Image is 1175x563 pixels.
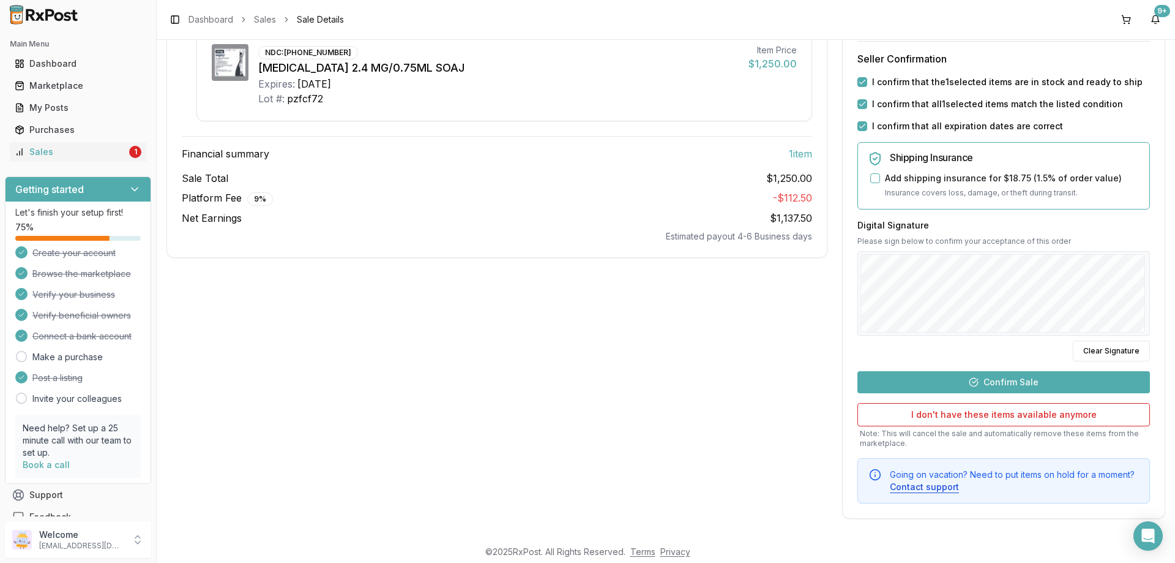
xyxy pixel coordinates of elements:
p: Insurance covers loss, damage, or theft during transit. [885,187,1140,199]
a: Dashboard [188,13,233,26]
h5: Shipping Insurance [890,153,1140,162]
button: Feedback [5,506,151,528]
img: User avatar [12,530,32,550]
p: Let's finish your setup first! [15,206,141,219]
button: Purchases [5,120,151,140]
a: Privacy [660,546,690,557]
span: 1 item [789,146,812,161]
p: Welcome [39,529,124,541]
span: Platform Fee [182,191,273,206]
a: Marketplace [10,75,146,97]
span: Verify beneficial owners [32,309,131,322]
img: RxPost Logo [5,5,83,25]
div: 9 % [247,192,273,206]
button: Clear Signature [1073,341,1150,361]
nav: breadcrumb [188,13,344,26]
h3: Seller Confirmation [857,51,1150,66]
span: $1,137.50 [770,212,812,224]
label: I confirm that the 1 selected items are in stock and ready to ship [872,76,1143,88]
p: [EMAIL_ADDRESS][DOMAIN_NAME] [39,541,124,551]
button: 9+ [1146,10,1165,29]
button: I don't have these items available anymore [857,403,1150,426]
div: Marketplace [15,80,141,92]
div: pzfcf72 [287,91,323,106]
p: Need help? Set up a 25 minute call with our team to set up. [23,422,133,459]
span: - $112.50 [773,192,812,204]
span: Sale Total [182,171,228,186]
button: Dashboard [5,54,151,74]
a: My Posts [10,97,146,119]
label: I confirm that all 1 selected items match the listed condition [872,98,1123,110]
div: Dashboard [15,58,141,70]
a: Make a purchase [32,351,103,363]
span: Connect a bank account [32,330,132,342]
div: Sales [15,146,127,158]
div: 1 [129,146,141,158]
div: Lot #: [258,91,285,106]
div: My Posts [15,102,141,114]
div: Estimated payout 4-6 Business days [182,230,812,243]
button: Confirm Sale [857,371,1150,393]
a: Terms [630,546,655,557]
span: Feedback [29,511,71,523]
div: [DATE] [297,77,331,91]
a: Sales1 [10,141,146,163]
span: Browse the marketplace [32,268,131,280]
a: Dashboard [10,53,146,75]
h3: Digital Signature [857,219,1150,232]
span: Sale Details [297,13,344,26]
a: Sales [254,13,276,26]
div: $1,250.00 [748,56,797,71]
span: Create your account [32,247,116,259]
span: Post a listing [32,372,83,384]
img: Wegovy 2.4 MG/0.75ML SOAJ [212,44,248,81]
span: Net Earnings [182,211,242,225]
h3: Getting started [15,182,84,197]
div: Going on vacation? Need to put items on hold for a moment? [890,469,1140,493]
div: Purchases [15,124,141,136]
div: Expires: [258,77,295,91]
label: I confirm that all expiration dates are correct [872,120,1063,132]
a: Purchases [10,119,146,141]
div: 9+ [1154,5,1170,17]
p: Please sign below to confirm your acceptance of this order [857,236,1150,246]
button: Marketplace [5,76,151,96]
span: Financial summary [182,146,269,161]
button: Support [5,484,151,506]
div: [MEDICAL_DATA] 2.4 MG/0.75ML SOAJ [258,59,739,77]
span: 75 % [15,221,34,233]
button: Sales1 [5,142,151,162]
span: Verify your business [32,289,115,301]
label: Add shipping insurance for $18.75 ( 1.5 % of order value) [885,172,1122,184]
div: Item Price [748,44,797,56]
button: Contact support [890,481,959,493]
p: Note: This will cancel the sale and automatically remove these items from the marketplace. [857,429,1150,448]
div: Open Intercom Messenger [1133,521,1163,551]
div: NDC: [PHONE_NUMBER] [258,46,358,59]
a: Invite your colleagues [32,393,122,405]
h2: Main Menu [10,39,146,49]
button: My Posts [5,98,151,118]
span: $1,250.00 [766,171,812,186]
a: Book a call [23,459,70,470]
